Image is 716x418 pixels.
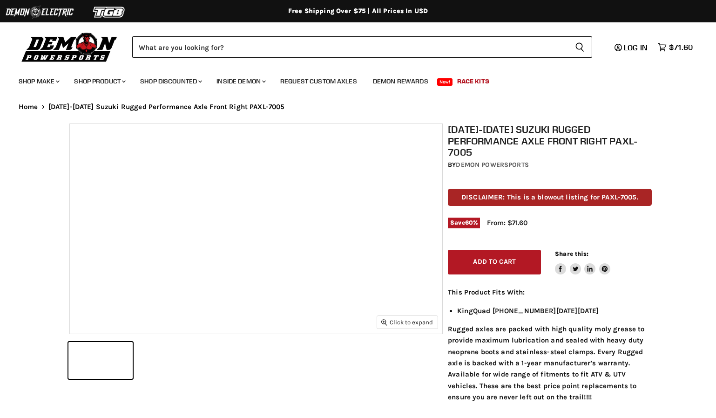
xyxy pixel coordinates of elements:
span: From: $71.60 [487,219,527,227]
span: Save % [448,218,480,228]
a: $71.60 [653,41,697,54]
aside: Share this: [555,250,610,274]
div: by [448,160,651,170]
span: Log in [624,43,648,52]
input: Search [132,36,567,58]
a: Demon Rewards [366,72,435,91]
span: $71.60 [669,43,693,52]
img: Demon Electric Logo 2 [5,3,74,21]
a: Shop Make [12,72,65,91]
span: Share this: [555,250,588,257]
p: DISCLAIMER: This is a blowout listing for PAXL-7005. [448,189,651,206]
h1: [DATE]-[DATE] Suzuki Rugged Performance Axle Front Right PAXL-7005 [448,123,651,158]
a: Inside Demon [209,72,271,91]
span: Add to cart [473,258,516,266]
button: Click to expand [377,316,438,329]
a: Shop Product [67,72,131,91]
button: Search [567,36,592,58]
img: Demon Powersports [19,30,121,63]
a: Log in [610,43,653,52]
a: Race Kits [450,72,496,91]
a: Request Custom Axles [273,72,364,91]
p: This Product Fits With: [448,287,651,298]
span: Click to expand [381,319,433,326]
a: Shop Discounted [133,72,208,91]
button: Add to cart [448,250,541,274]
img: TGB Logo 2 [74,3,144,21]
span: New! [437,78,453,86]
ul: Main menu [12,68,690,91]
form: Product [132,36,592,58]
li: KingQuad [PHONE_NUMBER][DATE][DATE] [457,305,651,316]
button: 2008-2014 Suzuki Rugged Performance Axle Front Right PAXL-7005 thumbnail [68,342,133,379]
div: Rugged axles are packed with high quality moly grease to provide maximum lubrication and sealed w... [448,287,651,403]
a: Demon Powersports [456,161,528,169]
span: 60 [465,219,473,226]
span: [DATE]-[DATE] Suzuki Rugged Performance Axle Front Right PAXL-7005 [48,103,285,111]
a: Home [19,103,38,111]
